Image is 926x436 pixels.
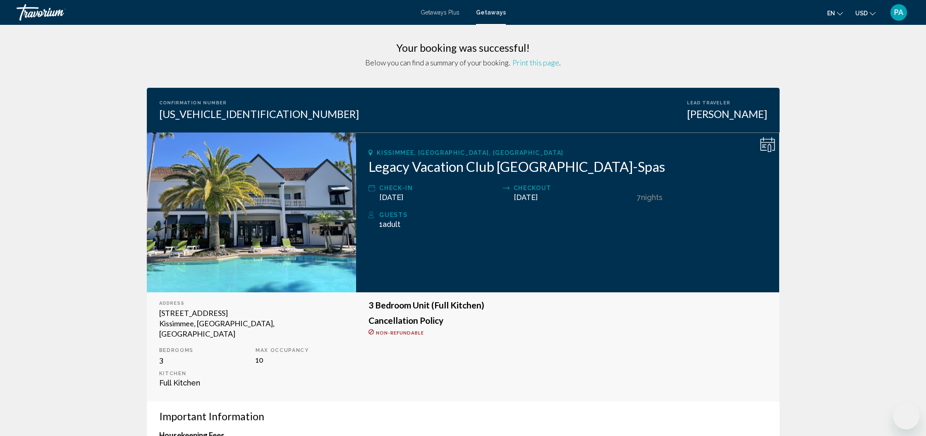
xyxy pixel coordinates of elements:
span: Full Kitchen [159,378,200,387]
a: Getaways Plus [421,9,459,16]
div: [STREET_ADDRESS] Kissimmee, [GEOGRAPHIC_DATA], [GEOGRAPHIC_DATA] [159,308,344,339]
p: Bedrooms [159,347,247,353]
span: Kissimmee, [GEOGRAPHIC_DATA], [GEOGRAPHIC_DATA] [377,149,564,156]
span: 1 [379,220,400,229]
a: Travorium [17,4,412,21]
div: Confirmation Number [159,100,359,106]
iframe: Button to launch messaging window [893,403,919,429]
button: Change language [827,7,843,19]
button: Change currency [855,7,876,19]
div: Checkout [514,183,633,193]
span: [DATE] [379,193,403,202]
span: 10 [256,356,263,364]
div: Address [159,301,344,306]
span: 3 [159,356,163,364]
p: Kitchen [159,371,247,376]
div: [PERSON_NAME] [687,108,767,120]
span: . [511,58,561,67]
span: Below you can find a summary of your booking. [365,58,510,67]
h3: 3 Bedroom Unit (Full Kitchen) [368,301,767,310]
span: [DATE] [514,193,538,202]
span: 7 [637,193,641,202]
div: Guests [379,210,767,220]
div: [US_VEHICLE_IDENTIFICATION_NUMBER] [159,108,359,120]
button: User Menu [888,4,909,21]
h2: Legacy Vacation Club [GEOGRAPHIC_DATA]-Spas [368,158,767,175]
h3: Your booking was successful! [147,41,780,54]
span: Nights [641,193,663,202]
div: Check-In [379,183,498,193]
span: Print this page [512,58,559,67]
span: Adult [383,220,400,229]
span: USD [855,10,868,17]
a: Getaways [476,9,506,16]
span: Non-refundable [376,330,424,335]
h3: Important Information [159,410,767,422]
span: PA [894,8,903,17]
p: Max Occupancy [256,347,344,353]
div: Lead Traveler [687,100,767,106]
span: en [827,10,835,17]
h3: Cancellation Policy [368,316,767,325]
